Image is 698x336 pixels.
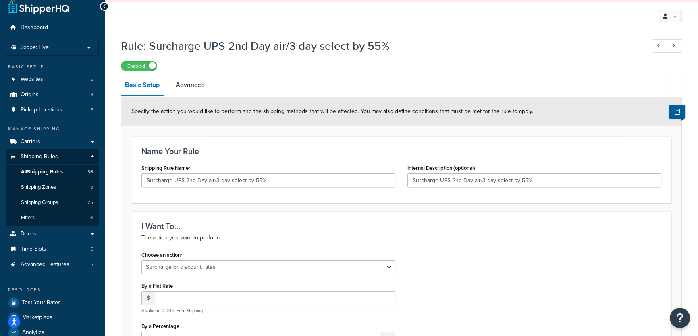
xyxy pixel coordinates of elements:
a: Marketplace [6,310,99,325]
span: Dashboard [21,24,48,31]
a: Pickup Locations3 [6,103,99,117]
span: Analytics [22,329,44,336]
a: Time Slots0 [6,242,99,257]
span: Origins [21,91,39,98]
div: Resources [6,287,99,293]
label: Internal Description (optional) [407,165,475,171]
p: A value of 0.00 is Free Shipping [141,308,395,314]
a: AllShipping Rules36 [6,165,99,179]
p: The action you want to perform. [141,233,661,243]
span: 6 [90,214,93,221]
li: Time Slots [6,242,99,257]
span: Pickup Locations [21,107,62,113]
h1: Rule: Surcharge UPS 2nd Day air/3 day select by 55% [121,38,637,54]
span: Shipping Rules [21,153,58,160]
li: Origins [6,87,99,102]
label: Choose an action [141,252,183,258]
span: Advanced Features [21,261,69,268]
a: Websites5 [6,72,99,87]
li: Shipping Zones [6,180,99,195]
div: Basic Setup [6,64,99,70]
li: Shipping Rules [6,149,99,226]
a: Boxes [6,227,99,241]
label: By a Percentage [141,323,179,329]
label: By a Flat Rate [141,283,173,289]
a: Origins3 [6,87,99,102]
a: Shipping Rules [6,149,99,164]
button: Open Resource Center [670,308,690,328]
span: Boxes [21,231,36,237]
li: Websites [6,72,99,87]
span: 0 [91,246,93,253]
span: 36 [87,169,93,175]
a: Advanced Features7 [6,257,99,272]
a: Previous Record [652,39,667,53]
span: 25 [87,199,93,206]
button: Show Help Docs [669,105,685,119]
span: Specify the action you would like to perform and the shipping methods that will be affected. You ... [131,107,533,115]
label: Enabled [121,61,157,71]
li: Shipping Groups [6,195,99,210]
a: Carriers [6,134,99,149]
a: Next Record [667,39,682,53]
h3: I Want To... [141,222,661,231]
li: Pickup Locations [6,103,99,117]
a: Filters6 [6,210,99,225]
a: Shipping Groups25 [6,195,99,210]
div: Manage Shipping [6,126,99,132]
span: Filters [21,214,35,221]
a: Test Your Rates [6,295,99,310]
span: $ [141,291,155,305]
span: Time Slots [21,246,46,253]
span: 3 [91,91,93,98]
h3: Name Your Rule [141,147,661,156]
a: Advanced [172,75,209,95]
a: Dashboard [6,20,99,35]
span: 5 [91,76,93,83]
span: Shipping Groups [21,199,58,206]
span: Shipping Zones [21,184,56,191]
span: Test Your Rates [22,299,61,306]
span: Carriers [21,138,40,145]
span: Scope: Live [20,44,49,51]
label: Shipping Rule Name [141,165,191,171]
li: Advanced Features [6,257,99,272]
li: Filters [6,210,99,225]
span: 7 [91,261,93,268]
span: Marketplace [22,314,52,321]
a: Basic Setup [121,75,164,96]
span: All Shipping Rules [21,169,63,175]
span: 3 [91,107,93,113]
span: Websites [21,76,43,83]
a: Shipping Zones8 [6,180,99,195]
span: 8 [90,184,93,191]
